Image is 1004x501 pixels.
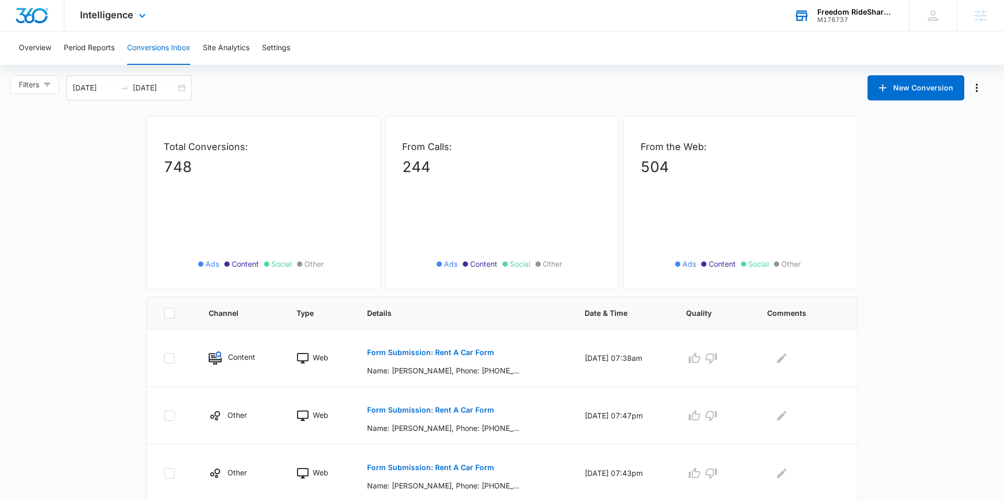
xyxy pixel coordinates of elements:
[271,258,292,269] span: Social
[367,397,494,423] button: Form Submission: Rent A Car Form
[367,455,494,480] button: Form Submission: Rent A Car Form
[296,308,327,318] span: Type
[367,365,519,376] p: Name: [PERSON_NAME], Phone: [PHONE_NUMBER], Email: [EMAIL_ADDRESS][DOMAIN_NAME], Preferred Contac...
[585,308,646,318] span: Date & Time
[19,31,51,65] button: Overview
[767,308,825,318] span: Comments
[781,258,801,269] span: Other
[543,258,562,269] span: Other
[510,258,530,269] span: Social
[367,406,494,414] p: Form Submission: Rent A Car Form
[641,140,840,154] p: From the Web:
[868,75,964,100] button: New Conversion
[367,480,519,491] p: Name: [PERSON_NAME], Phone: [PHONE_NUMBER], Email: [EMAIL_ADDRESS][DOMAIN_NAME], Preferred Contac...
[80,9,133,20] span: Intelligence
[367,423,519,434] p: Name: [PERSON_NAME], Phone: [PHONE_NUMBER], Email: [EMAIL_ADDRESS][DOMAIN_NAME], Preferred Contac...
[10,75,59,94] button: Filters
[164,140,363,154] p: Total Conversions:
[164,156,363,178] p: 748
[968,79,985,96] button: Manage Numbers
[686,308,726,318] span: Quality
[402,156,602,178] p: 244
[367,464,494,471] p: Form Submission: Rent A Car Form
[232,258,259,269] span: Content
[367,308,544,318] span: Details
[444,258,458,269] span: Ads
[209,308,256,318] span: Channel
[682,258,696,269] span: Ads
[773,407,790,424] button: Edit Comments
[120,84,129,92] span: to
[367,349,494,356] p: Form Submission: Rent A Car Form
[572,387,674,445] td: [DATE] 07:47pm
[120,84,129,92] span: swap-right
[19,79,39,90] span: Filters
[817,8,894,16] div: account name
[572,329,674,387] td: [DATE] 07:38am
[470,258,497,269] span: Content
[73,82,116,94] input: Start date
[228,351,255,362] p: Content
[402,140,602,154] p: From Calls:
[313,409,328,420] p: Web
[748,258,769,269] span: Social
[773,350,790,367] button: Edit Comments
[227,409,247,420] p: Other
[262,31,290,65] button: Settings
[709,258,736,269] span: Content
[127,31,190,65] button: Conversions Inbox
[773,465,790,482] button: Edit Comments
[367,340,494,365] button: Form Submission: Rent A Car Form
[64,31,115,65] button: Period Reports
[313,467,328,478] p: Web
[641,156,840,178] p: 504
[206,258,219,269] span: Ads
[203,31,249,65] button: Site Analytics
[227,467,247,478] p: Other
[313,352,328,363] p: Web
[817,16,894,24] div: account id
[133,82,176,94] input: End date
[304,258,324,269] span: Other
